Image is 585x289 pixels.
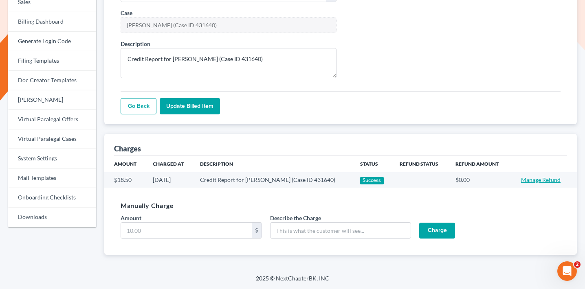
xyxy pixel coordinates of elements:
[121,39,150,48] label: Description
[121,9,132,17] label: Case
[354,156,393,172] th: Status
[8,32,96,51] a: Generate Login Code
[393,156,449,172] th: Refund Status
[121,214,141,222] label: Amount
[8,71,96,90] a: Doc Creator Templates
[8,90,96,110] a: [PERSON_NAME]
[449,172,510,188] td: $0.00
[360,177,384,184] div: Success
[521,176,561,183] a: Manage Refund
[121,223,252,238] input: 10.00
[8,208,96,227] a: Downloads
[146,156,194,172] th: Charged At
[194,156,354,172] th: Description
[449,156,510,172] th: Refund Amount
[270,214,321,222] label: Describe the Charge
[8,51,96,71] a: Filing Templates
[114,144,141,153] div: Charges
[104,172,146,188] td: $18.50
[121,98,156,114] a: Go Back
[8,12,96,32] a: Billing Dashboard
[8,149,96,169] a: System Settings
[252,223,262,238] div: $
[146,172,194,188] td: [DATE]
[8,129,96,149] a: Virtual Paralegal Cases
[557,261,577,281] iframe: Intercom live chat
[419,223,455,239] input: Charge
[121,201,561,210] h5: Manually Charge
[194,172,354,188] td: Credit Report for [PERSON_NAME] (Case ID 431640)
[8,110,96,129] a: Virtual Paralegal Offers
[121,48,336,78] textarea: Credit Report for [PERSON_NAME] (Case ID 431640)
[160,98,220,114] input: Update Billed item
[104,156,146,172] th: Amount
[8,169,96,188] a: Mail Templates
[574,261,581,268] span: 2
[270,222,411,239] input: This is what the customer will see...
[8,188,96,208] a: Onboarding Checklists
[60,274,525,289] div: 2025 © NextChapterBK, INC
